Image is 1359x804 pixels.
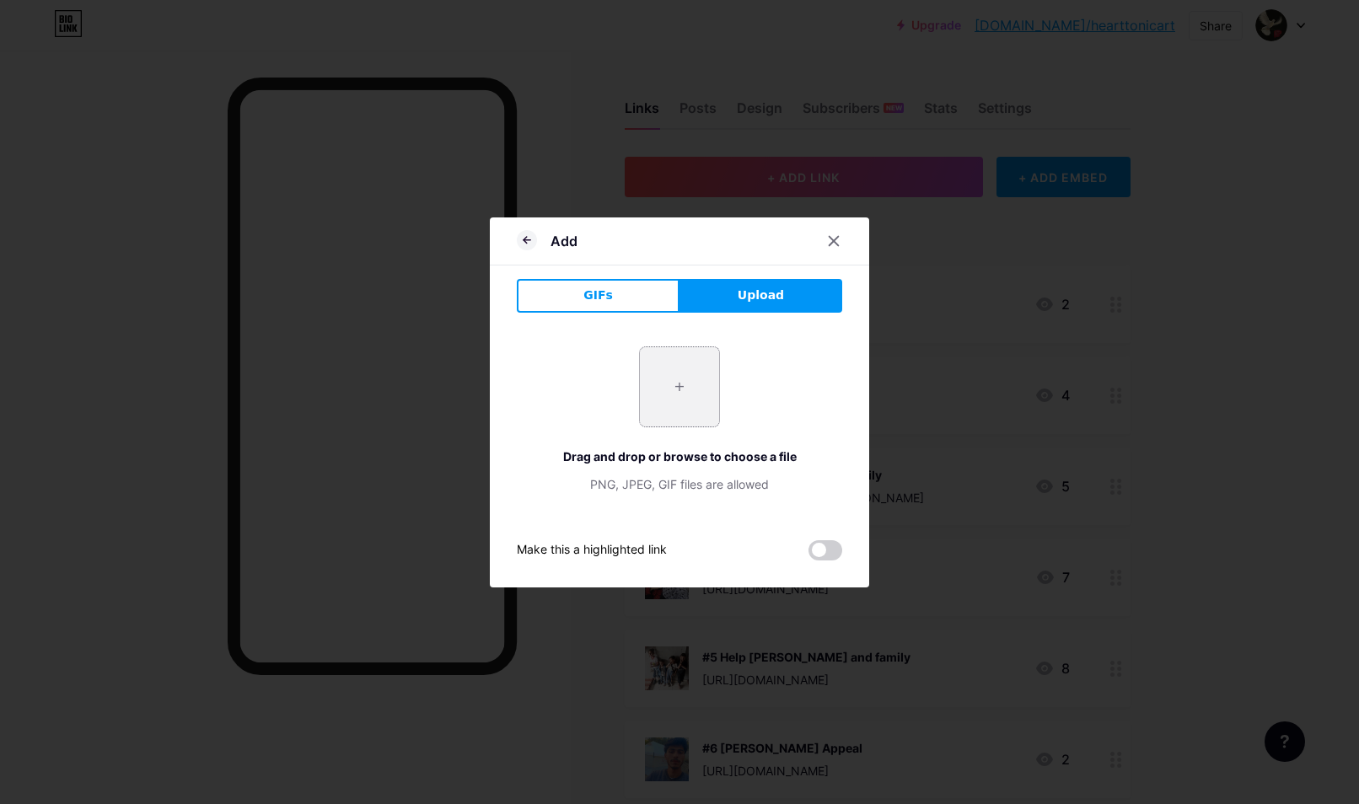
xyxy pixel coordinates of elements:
button: Upload [679,279,842,313]
div: Drag and drop or browse to choose a file [517,448,842,465]
button: GIFs [517,279,679,313]
div: Make this a highlighted link [517,540,667,560]
div: PNG, JPEG, GIF files are allowed [517,475,842,493]
span: Upload [738,287,784,304]
span: GIFs [583,287,613,304]
div: Add [551,231,577,251]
